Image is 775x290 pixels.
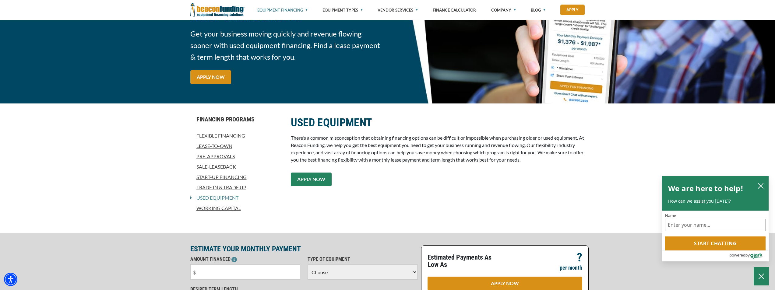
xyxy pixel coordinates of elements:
[190,132,284,139] a: Flexible Financing
[662,176,769,262] div: olark chatbox
[428,254,501,268] p: Estimated Payments As Low As
[190,173,284,181] a: Start-Up Financing
[190,245,417,253] p: ESTIMATE YOUR MONTHLY PAYMENT
[745,251,750,259] span: by
[665,214,766,218] label: Name
[668,182,743,194] h2: We are here to help!
[729,251,745,259] span: powered
[190,256,300,263] p: AMOUNT FINANCED
[190,142,284,150] a: Lease-To-Own
[190,70,231,84] a: APPLY NOW
[291,134,585,163] p: There's a common misconception that obtaining financing options can be difficult or impossible wh...
[756,181,766,190] button: close chatbox
[190,116,284,123] a: Financing Programs
[308,256,417,263] p: TYPE OF EQUIPMENT
[4,273,17,286] div: Accessibility Menu
[577,254,582,261] p: ?
[291,116,585,130] h2: USED EQUIPMENT
[665,236,766,250] button: Start chatting
[190,153,284,160] a: Pre-approvals
[729,251,769,261] a: Powered by Olark
[190,28,384,63] span: Get your business moving quickly and revenue flowing sooner with used equipment financing. Find a...
[668,198,763,204] p: How can we assist you [DATE]?
[190,163,284,170] a: Sale-Leaseback
[560,264,582,271] p: per month
[560,5,585,15] a: Apply
[190,184,284,191] a: Trade In & Trade Up
[291,173,332,186] a: APPLY NOW
[192,194,238,201] a: Used Equipment
[190,204,284,212] a: Working Capital
[665,219,766,231] input: Name
[754,267,769,285] button: Close Chatbox
[190,264,300,280] input: $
